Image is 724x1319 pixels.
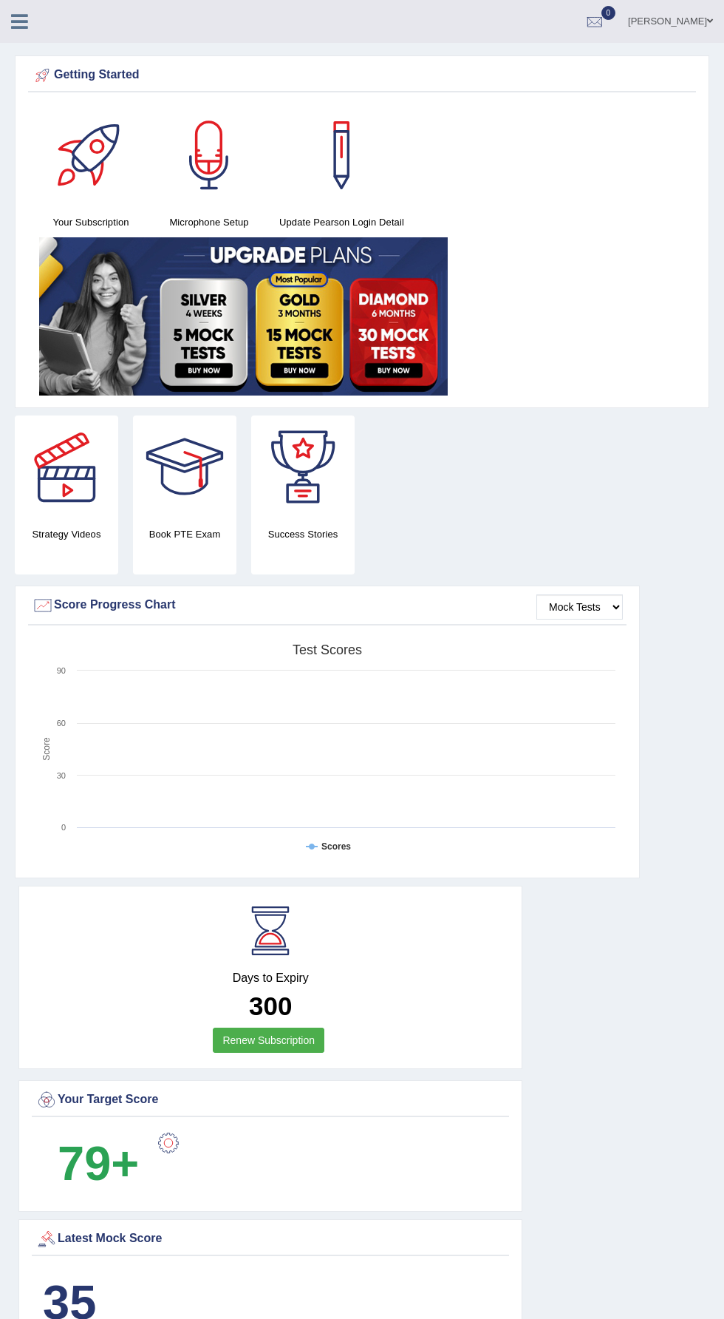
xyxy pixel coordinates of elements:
img: small5.jpg [39,237,448,396]
text: 30 [57,771,66,780]
tspan: Test scores [293,642,362,657]
h4: Your Subscription [39,214,143,230]
text: 90 [57,666,66,675]
h4: Days to Expiry [35,972,505,985]
div: Score Progress Chart [32,594,623,617]
span: 0 [601,6,616,20]
text: 0 [61,823,66,832]
tspan: Scores [321,841,351,852]
tspan: Score [41,737,52,761]
div: Your Target Score [35,1089,505,1111]
b: 79+ [58,1136,139,1190]
div: Getting Started [32,64,692,87]
h4: Success Stories [251,526,355,542]
h4: Update Pearson Login Detail [276,214,408,230]
div: Latest Mock Score [35,1228,505,1250]
h4: Book PTE Exam [133,526,236,542]
a: Renew Subscription [213,1028,324,1053]
text: 60 [57,719,66,728]
h4: Strategy Videos [15,526,118,542]
h4: Microphone Setup [157,214,261,230]
b: 300 [249,991,292,1020]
